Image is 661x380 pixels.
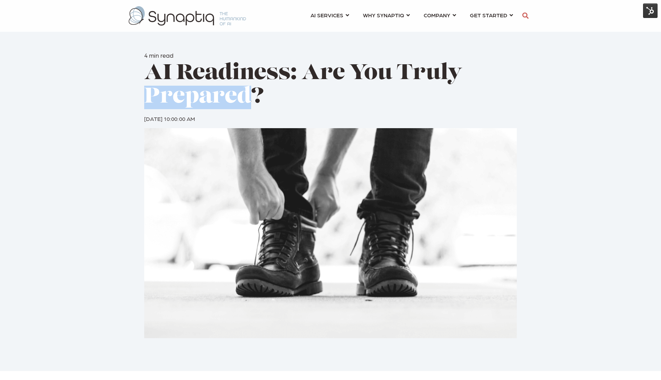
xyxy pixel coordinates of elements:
[424,9,456,21] a: COMPANY
[144,128,517,338] img: Featured Image
[310,10,343,20] span: AI SERVICES
[144,115,195,122] span: [DATE] 10:00:00 AM
[144,51,517,59] h6: 4 min read
[470,10,507,20] span: GET STARTED
[129,6,246,26] img: synaptiq logo-2
[424,10,450,20] span: COMPANY
[643,3,658,18] img: HubSpot Tools Menu Toggle
[470,9,513,21] a: GET STARTED
[304,3,520,28] nav: menu
[144,63,462,108] span: AI Readiness: Are You Truly Prepared?
[363,10,404,20] span: WHY SYNAPTIQ
[363,9,410,21] a: WHY SYNAPTIQ
[310,9,349,21] a: AI SERVICES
